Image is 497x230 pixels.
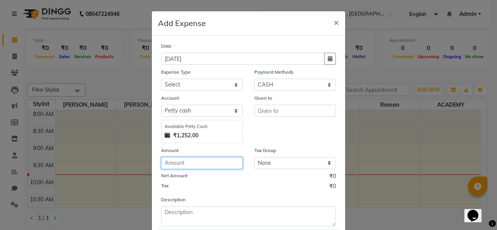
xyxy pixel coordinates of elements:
span: ₹0 [329,182,336,192]
label: Description [161,196,186,203]
label: Amount [161,147,179,154]
span: ₹0 [329,172,336,182]
span: × [334,16,339,28]
input: Amount [161,157,243,169]
label: Payment Methods [254,69,294,76]
label: Account [161,95,179,102]
label: Given to [254,95,272,102]
label: Date [161,43,172,50]
h5: Add Expense [158,17,206,29]
iframe: chat widget [464,199,489,222]
strong: ₹1,252.00 [173,131,198,140]
label: Expense Type [161,69,191,76]
label: Tax Group [254,147,276,154]
input: Given to [254,105,336,117]
label: Net Amount [161,172,188,179]
label: Tax [161,182,169,189]
div: Available Petty Cash [165,123,239,130]
button: Close [327,11,345,33]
